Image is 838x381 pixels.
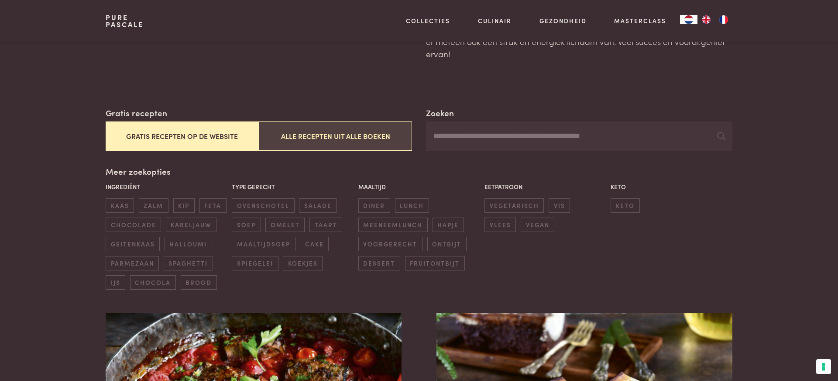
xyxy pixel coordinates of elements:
a: EN [697,15,715,24]
span: keto [611,198,639,213]
span: brood [181,275,217,290]
label: Gratis recepten [106,107,167,119]
button: Uw voorkeuren voor toestemming voor trackingtechnologieën [816,359,831,374]
span: voorgerecht [358,237,422,251]
p: Maaltijd [358,182,480,191]
span: chocola [130,275,176,290]
span: omelet [265,218,305,232]
span: spiegelei [232,256,278,270]
aside: Language selected: Nederlands [680,15,732,24]
button: Gratis recepten op de website [106,121,259,151]
span: maaltijdsoep [232,237,295,251]
span: ijs [106,275,125,290]
span: halloumi [165,237,212,251]
p: Ingrediënt [106,182,227,191]
span: kip [173,198,195,213]
span: hapje [433,218,464,232]
span: kabeljauw [166,218,216,232]
span: fruitontbijt [405,256,465,270]
a: Masterclass [614,16,666,25]
a: FR [715,15,732,24]
span: vlees [484,218,516,232]
span: vis [549,198,570,213]
div: Language [680,15,697,24]
span: spaghetti [164,256,213,270]
span: koekjes [283,256,323,270]
span: zalm [139,198,168,213]
span: vegetarisch [484,198,544,213]
ul: Language list [697,15,732,24]
label: Zoeken [426,107,454,119]
span: kaas [106,198,134,213]
span: chocolade [106,218,161,232]
span: geitenkaas [106,237,160,251]
a: Culinair [478,16,512,25]
p: Eetpatroon [484,182,606,191]
span: vegan [521,218,554,232]
p: Type gerecht [232,182,354,191]
span: ontbijt [427,237,467,251]
a: Collecties [406,16,450,25]
span: dessert [358,256,400,270]
span: ovenschotel [232,198,294,213]
button: Alle recepten uit alle boeken [259,121,412,151]
span: lunch [395,198,429,213]
a: PurePascale [106,14,144,28]
p: Keto [611,182,732,191]
span: feta [199,198,227,213]
span: cake [300,237,329,251]
span: parmezaan [106,256,159,270]
a: Gezondheid [539,16,587,25]
span: soep [232,218,261,232]
span: diner [358,198,390,213]
a: NL [680,15,697,24]
span: meeneemlunch [358,218,428,232]
span: taart [309,218,342,232]
span: salade [299,198,337,213]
